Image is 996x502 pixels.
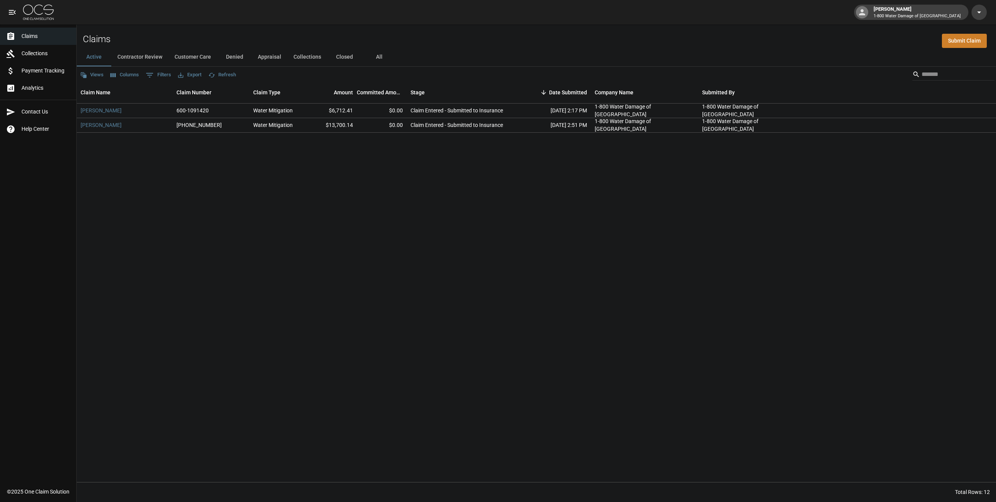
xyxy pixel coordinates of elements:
div: Claim Name [81,82,110,103]
div: Stage [411,82,425,103]
button: open drawer [5,5,20,20]
div: Claim Type [253,82,280,103]
div: Water Mitigation [253,121,293,129]
div: [PERSON_NAME] [871,5,964,19]
div: dynamic tabs [77,48,996,66]
div: Claim Type [249,82,307,103]
span: Collections [21,49,70,58]
div: 600-1091420 [176,107,209,114]
button: All [362,48,396,66]
div: $13,700.14 [307,118,357,133]
a: [PERSON_NAME] [81,107,122,114]
button: Closed [327,48,362,66]
button: Contractor Review [111,48,168,66]
a: Submit Claim [942,34,987,48]
button: Appraisal [252,48,287,66]
button: Sort [538,87,549,98]
div: [DATE] 2:51 PM [522,118,591,133]
div: Committed Amount [357,82,403,103]
button: Export [176,69,203,81]
div: Stage [407,82,522,103]
div: $0.00 [357,118,407,133]
div: [DATE] 2:17 PM [522,104,591,118]
div: Claim Entered - Submitted to Insurance [411,121,503,129]
div: Submitted By [698,82,794,103]
div: 300-0018410-2025 [176,121,222,129]
div: Date Submitted [522,82,591,103]
div: Claim Number [176,82,211,103]
h2: Claims [83,34,110,45]
button: Customer Care [168,48,217,66]
div: Company Name [591,82,698,103]
div: 1-800 Water Damage of Athens [595,103,694,118]
span: Analytics [21,84,70,92]
div: Claim Entered - Submitted to Insurance [411,107,503,114]
button: Denied [217,48,252,66]
a: [PERSON_NAME] [81,121,122,129]
div: Submitted By [702,82,735,103]
p: 1-800 Water Damage of [GEOGRAPHIC_DATA] [874,13,961,20]
div: Amount [334,82,353,103]
div: Claim Number [173,82,249,103]
button: Collections [287,48,327,66]
div: Date Submitted [549,82,587,103]
button: Active [77,48,111,66]
div: Committed Amount [357,82,407,103]
div: 1-800 Water Damage of Athens [595,117,694,133]
button: Select columns [109,69,141,81]
div: $6,712.41 [307,104,357,118]
span: Claims [21,32,70,40]
div: Claim Name [77,82,173,103]
div: Amount [307,82,357,103]
div: Total Rows: 12 [955,488,990,496]
span: Contact Us [21,108,70,116]
div: Search [912,68,994,82]
div: 1-800 Water Damage of Athens [702,103,790,118]
button: Refresh [206,69,238,81]
div: $0.00 [357,104,407,118]
button: Views [78,69,106,81]
img: ocs-logo-white-transparent.png [23,5,54,20]
div: Water Mitigation [253,107,293,114]
div: Company Name [595,82,633,103]
button: Show filters [144,69,173,81]
span: Help Center [21,125,70,133]
span: Payment Tracking [21,67,70,75]
div: 1-800 Water Damage of Athens [702,117,790,133]
div: © 2025 One Claim Solution [7,488,69,495]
